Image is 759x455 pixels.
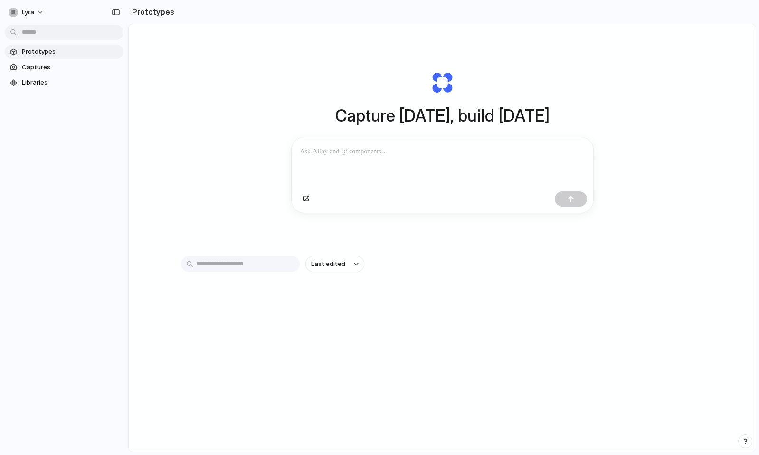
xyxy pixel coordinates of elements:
h2: Prototypes [128,6,174,18]
a: Libraries [5,76,123,90]
span: Libraries [22,78,120,87]
a: Prototypes [5,45,123,59]
button: Lyra [5,5,49,20]
a: Captures [5,60,123,75]
span: Lyra [22,8,34,17]
span: Captures [22,63,120,72]
button: Last edited [305,256,364,272]
span: Last edited [311,259,345,269]
span: Prototypes [22,47,120,57]
h1: Capture [DATE], build [DATE] [335,103,550,128]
